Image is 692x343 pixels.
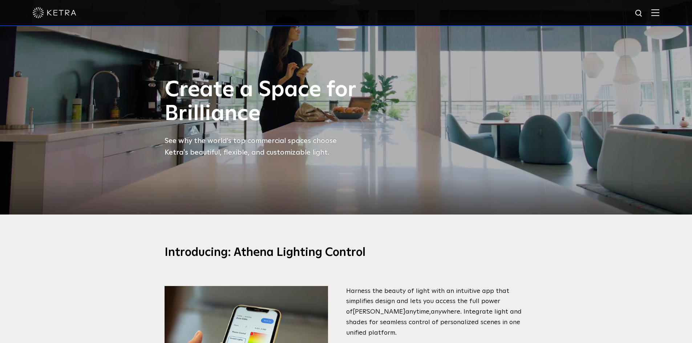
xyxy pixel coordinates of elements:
span: Harness the beauty of light with an intuitive app that simplifies design and lets you access the ... [346,288,509,315]
img: ketra-logo-2019-white [33,7,76,18]
span: anywhere. Integrate light and shades for seamless control of personalized scenes in one unified p... [346,309,522,336]
span: anytime [405,309,429,315]
span: , [429,309,431,315]
h3: Introducing: Athena Lighting Control [165,245,528,261]
span: [PERSON_NAME] [353,309,405,315]
p: See why the world’s top commercial spaces choose Ketra's beautiful, flexible, and customizable li... [165,135,357,158]
img: Hamburger%20Nav.svg [651,9,659,16]
h1: Create a Space for Brilliance [165,78,357,126]
img: search icon [635,9,644,18]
